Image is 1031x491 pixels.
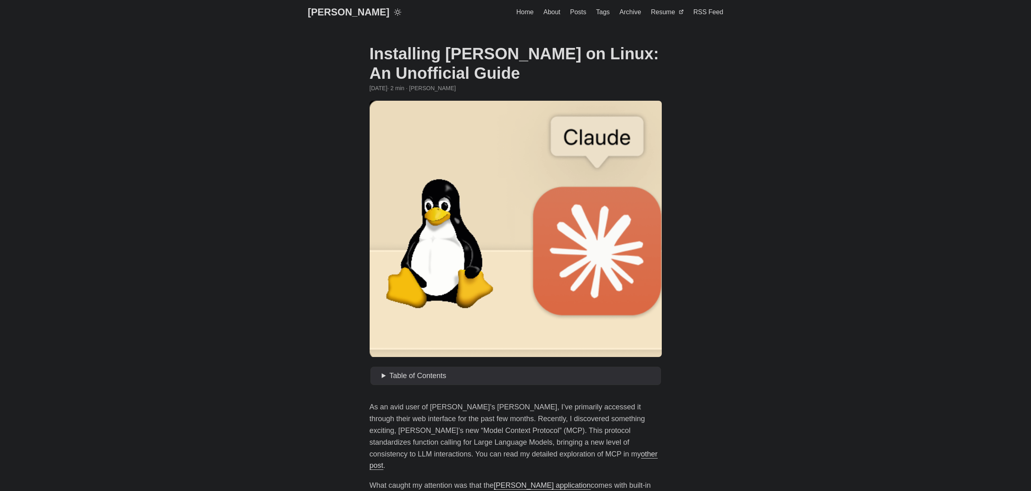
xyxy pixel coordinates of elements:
span: About [543,9,560,15]
span: Home [517,9,534,15]
a: [PERSON_NAME] application [494,481,591,489]
span: Archive [620,9,641,15]
span: RSS Feed [693,9,723,15]
span: Resume [651,9,675,15]
p: As an avid user of [PERSON_NAME]’s [PERSON_NAME], I’ve primarily accessed it through their web in... [370,401,662,472]
span: 2025-01-09 21:00:00 +0000 UTC [370,84,387,93]
span: Tags [596,9,610,15]
span: Posts [570,9,586,15]
a: other post [370,450,658,470]
summary: Table of Contents [382,370,658,382]
div: · 2 min · [PERSON_NAME] [370,84,662,93]
h1: Installing [PERSON_NAME] on Linux: An Unofficial Guide [370,44,662,83]
span: Table of Contents [390,372,446,380]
